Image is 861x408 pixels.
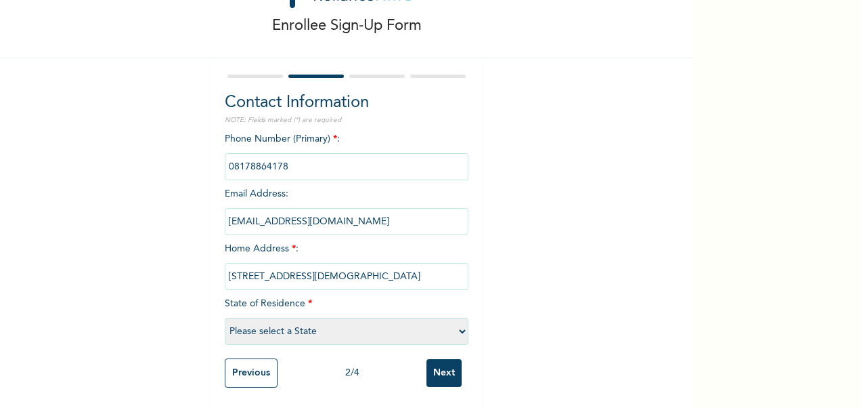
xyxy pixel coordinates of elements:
[225,153,468,180] input: Enter Primary Phone Number
[225,299,468,336] span: State of Residence
[272,15,422,37] p: Enrollee Sign-Up Form
[225,134,468,171] span: Phone Number (Primary) :
[225,91,468,115] h2: Contact Information
[225,189,468,226] span: Email Address :
[278,366,426,380] div: 2 / 4
[225,208,468,235] input: Enter email Address
[225,263,468,290] input: Enter home address
[225,115,468,125] p: NOTE: Fields marked (*) are required
[225,244,468,281] span: Home Address :
[426,359,462,387] input: Next
[225,359,278,388] input: Previous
